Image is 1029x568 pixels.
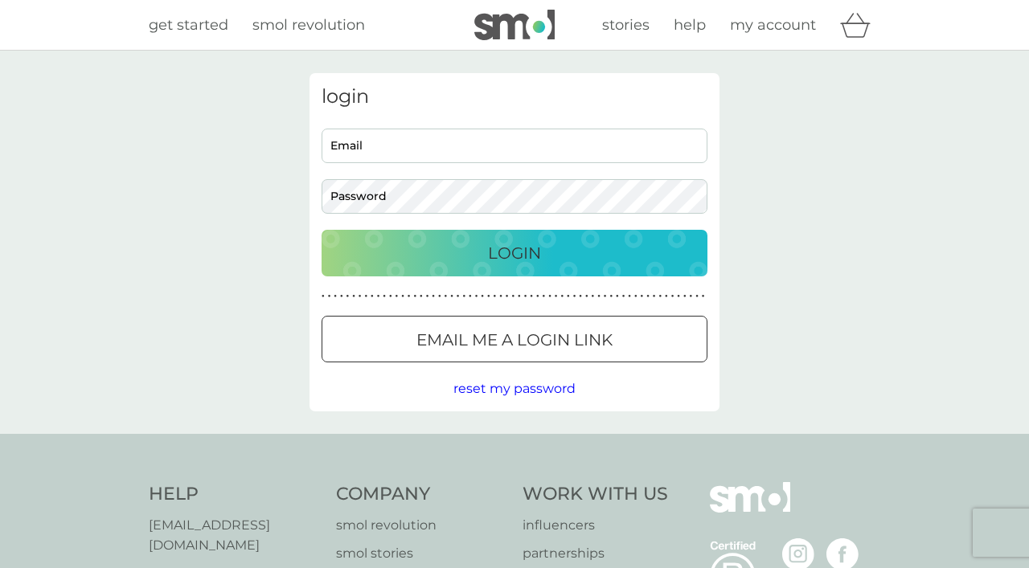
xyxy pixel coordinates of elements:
[602,16,650,34] span: stories
[530,292,533,300] p: ●
[322,85,707,108] h3: login
[671,292,674,300] p: ●
[359,292,362,300] p: ●
[641,292,644,300] p: ●
[511,292,514,300] p: ●
[149,16,228,34] span: get started
[567,292,570,300] p: ●
[408,292,411,300] p: ●
[609,292,613,300] p: ●
[665,292,668,300] p: ●
[322,316,707,362] button: Email me a login link
[622,292,625,300] p: ●
[840,9,880,41] div: basket
[710,482,790,537] img: smol
[149,482,320,507] h4: Help
[523,482,668,507] h4: Work With Us
[438,292,441,300] p: ●
[252,14,365,37] a: smol revolution
[488,240,541,266] p: Login
[523,515,668,536] a: influencers
[457,292,460,300] p: ●
[377,292,380,300] p: ●
[597,292,601,300] p: ●
[328,292,331,300] p: ●
[487,292,490,300] p: ●
[334,292,337,300] p: ●
[677,292,680,300] p: ●
[426,292,429,300] p: ●
[518,292,521,300] p: ●
[674,14,706,37] a: help
[336,543,507,564] a: smol stories
[149,14,228,37] a: get started
[628,292,631,300] p: ●
[536,292,539,300] p: ●
[548,292,551,300] p: ●
[653,292,656,300] p: ●
[555,292,558,300] p: ●
[352,292,355,300] p: ●
[543,292,546,300] p: ●
[499,292,502,300] p: ●
[346,292,350,300] p: ●
[371,292,374,300] p: ●
[494,292,497,300] p: ●
[364,292,367,300] p: ●
[560,292,564,300] p: ●
[474,10,555,40] img: smol
[420,292,423,300] p: ●
[481,292,484,300] p: ●
[469,292,472,300] p: ●
[432,292,435,300] p: ●
[336,515,507,536] a: smol revolution
[413,292,416,300] p: ●
[453,381,576,396] span: reset my password
[149,515,320,556] a: [EMAIL_ADDRESS][DOMAIN_NAME]
[730,14,816,37] a: my account
[695,292,699,300] p: ●
[634,292,637,300] p: ●
[602,14,650,37] a: stories
[592,292,595,300] p: ●
[683,292,687,300] p: ●
[322,230,707,276] button: Login
[524,292,527,300] p: ●
[690,292,693,300] p: ●
[616,292,619,300] p: ●
[523,543,668,564] a: partnerships
[453,378,576,399] button: reset my password
[416,327,613,353] p: Email me a login link
[450,292,453,300] p: ●
[462,292,465,300] p: ●
[658,292,662,300] p: ●
[252,16,365,34] span: smol revolution
[585,292,588,300] p: ●
[475,292,478,300] p: ●
[383,292,386,300] p: ●
[336,482,507,507] h4: Company
[340,292,343,300] p: ●
[579,292,582,300] p: ●
[573,292,576,300] p: ●
[322,292,325,300] p: ●
[389,292,392,300] p: ●
[506,292,509,300] p: ●
[604,292,607,300] p: ●
[396,292,399,300] p: ●
[401,292,404,300] p: ●
[730,16,816,34] span: my account
[674,16,706,34] span: help
[646,292,650,300] p: ●
[445,292,448,300] p: ●
[702,292,705,300] p: ●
